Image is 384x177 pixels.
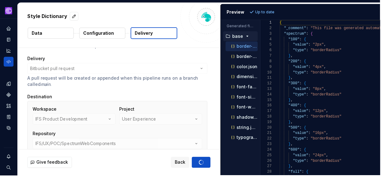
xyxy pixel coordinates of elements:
[263,54,274,59] div: 7
[263,104,274,109] div: 16
[329,132,332,137] span: ,
[309,138,311,142] span: :
[4,35,14,45] a: Documentation
[303,60,305,64] span: :
[296,160,309,165] span: "type"
[263,126,274,132] div: 20
[311,110,314,114] span: :
[303,38,305,42] span: :
[287,32,309,36] span: "spectrum"
[37,161,69,167] span: Give feedback
[239,75,260,80] p: dimension.json
[329,155,332,159] span: ,
[32,30,43,37] p: Data
[239,106,260,111] p: font-weight.json
[311,65,314,70] span: :
[309,49,311,53] span: :
[228,115,260,122] button: shadow.json
[263,42,274,48] div: 5
[28,76,210,88] p: A pull request will be created or appended when this pipeline runs on a branch called .
[296,88,311,92] span: "value"
[294,144,296,148] span: ,
[177,161,187,167] span: Back
[239,44,260,49] p: border-radius.json
[263,59,274,65] div: 8
[329,110,332,114] span: ,
[4,91,14,101] a: Components
[258,10,277,15] p: Up to date
[296,155,311,159] span: "value"
[291,54,294,59] span: }
[316,88,327,92] span: "8px"
[314,160,345,165] span: "borderRadius"
[263,48,274,54] div: 6
[294,54,296,59] span: ,
[309,71,311,75] span: :
[309,116,311,120] span: :
[4,46,14,56] div: Analytics
[316,43,327,47] span: "2px"
[316,155,329,159] span: "24px"
[239,95,260,100] p: font-size.json
[84,30,115,37] p: Configuration
[4,57,14,67] a: Code automation
[263,93,274,98] div: 14
[173,158,191,170] button: Back
[239,116,260,121] p: shadow.json
[4,24,14,34] a: Home
[263,87,274,93] div: 13
[263,160,274,165] div: 26
[228,64,260,71] button: color.json
[291,144,294,148] span: }
[327,88,329,92] span: ,
[311,88,314,92] span: :
[291,166,294,170] span: }
[228,135,260,142] button: typography.json
[132,28,179,39] button: Delivery
[287,26,309,31] span: "_comment"
[4,164,14,174] div: Search ⌘K
[316,65,327,70] span: "4px"
[41,82,51,88] i: main
[4,124,14,134] a: Data sources
[309,93,311,98] span: :
[263,70,274,76] div: 10
[296,71,309,75] span: "type"
[294,77,296,81] span: ,
[4,102,14,112] div: Assets
[263,109,274,115] div: 17
[303,104,305,109] span: :
[296,43,311,47] span: "value"
[296,132,311,137] span: "value"
[296,93,309,98] span: "type"
[291,149,303,153] span: "600"
[314,71,345,75] span: "borderRadius"
[305,171,307,176] span: :
[303,127,305,131] span: :
[309,171,311,176] span: {
[239,126,260,131] p: string.json
[28,158,73,170] button: Give feedback
[225,33,260,40] button: base
[235,34,246,39] p: base
[303,82,305,86] span: :
[120,107,136,113] label: Project
[263,148,274,154] div: 24
[296,49,309,53] span: "type"
[80,28,127,39] button: Configuration
[314,32,316,36] span: {
[327,65,329,70] span: ,
[307,104,309,109] span: {
[263,31,274,37] div: 3
[4,113,14,123] div: Storybook stories
[263,37,274,42] div: 4
[228,125,260,132] button: string.json
[4,153,14,163] div: Notifications
[4,80,14,90] a: Design tokens
[291,82,303,86] span: "300"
